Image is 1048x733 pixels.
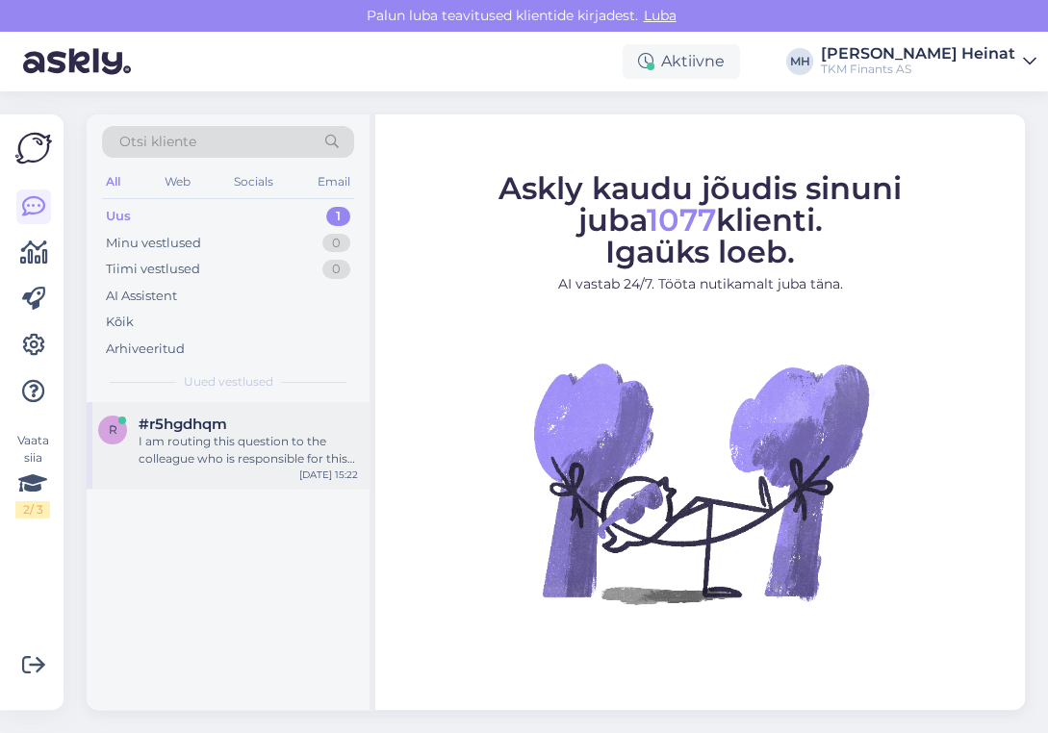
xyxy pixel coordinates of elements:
[786,48,813,75] div: MH
[119,132,196,152] span: Otsi kliente
[106,260,200,279] div: Tiimi vestlused
[647,200,716,238] span: 1077
[15,501,50,518] div: 2 / 3
[109,422,117,437] span: r
[106,287,177,306] div: AI Assistent
[139,416,227,433] span: #r5hgdhqm
[139,433,358,468] div: I am routing this question to the colleague who is responsible for this topic. The reply might ta...
[106,234,201,253] div: Minu vestlused
[230,169,277,194] div: Socials
[184,373,273,391] span: Uued vestlused
[821,46,1015,62] div: [PERSON_NAME] Heinat
[15,432,50,518] div: Vaata siia
[527,309,874,655] img: No Chat active
[322,234,350,253] div: 0
[498,168,902,269] span: Askly kaudu jõudis sinuni juba klienti. Igaüks loeb.
[314,169,354,194] div: Email
[638,7,682,24] span: Luba
[106,207,131,226] div: Uus
[623,44,740,79] div: Aktiivne
[821,46,1036,77] a: [PERSON_NAME] HeinatTKM Finants AS
[322,260,350,279] div: 0
[326,207,350,226] div: 1
[106,313,134,332] div: Kõik
[106,340,185,359] div: Arhiveeritud
[299,468,358,482] div: [DATE] 15:22
[15,130,52,166] img: Askly Logo
[821,62,1015,77] div: TKM Finants AS
[102,169,124,194] div: All
[161,169,194,194] div: Web
[393,273,1008,293] p: AI vastab 24/7. Tööta nutikamalt juba täna.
